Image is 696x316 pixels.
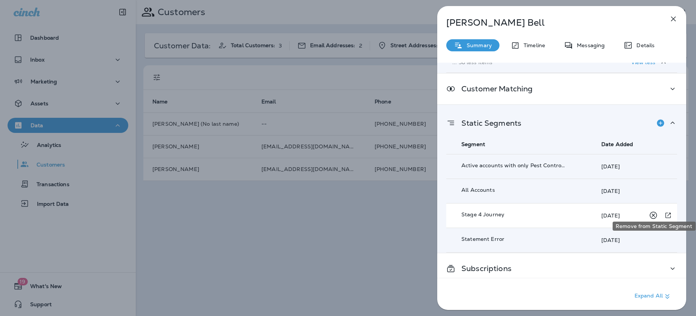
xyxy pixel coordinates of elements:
p: [PERSON_NAME] Bell [446,17,652,28]
p: Customer Matching [455,86,533,92]
p: Statement Error [461,236,565,242]
p: Subscriptions [455,265,512,271]
p: [DATE] [601,163,620,170]
span: Date Added [601,141,633,148]
button: View this segment in a new tab [662,208,674,222]
div: Remove from Static Segment [613,222,696,231]
p: Details [633,42,655,48]
p: Timeline [520,42,545,48]
button: Add to Static Segment [653,116,668,131]
button: Expand All [631,290,675,303]
p: Expand All [635,292,672,301]
p: Messaging [573,42,605,48]
p: [DATE] [601,188,620,194]
p: Stage 4 Journey [461,211,565,217]
p: View less [631,59,655,65]
p: Static Segments [455,120,521,126]
p: Active accounts with only Pest Control.csv [461,162,565,168]
p: All Accounts [461,187,565,193]
button: Remove from Static Segment [646,208,660,222]
button: View less [628,55,671,69]
span: Segment [461,141,485,148]
p: [DATE] [601,213,620,219]
p: ... 58 less items [452,59,599,65]
p: Summary [463,42,492,48]
p: [DATE] [601,237,620,243]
